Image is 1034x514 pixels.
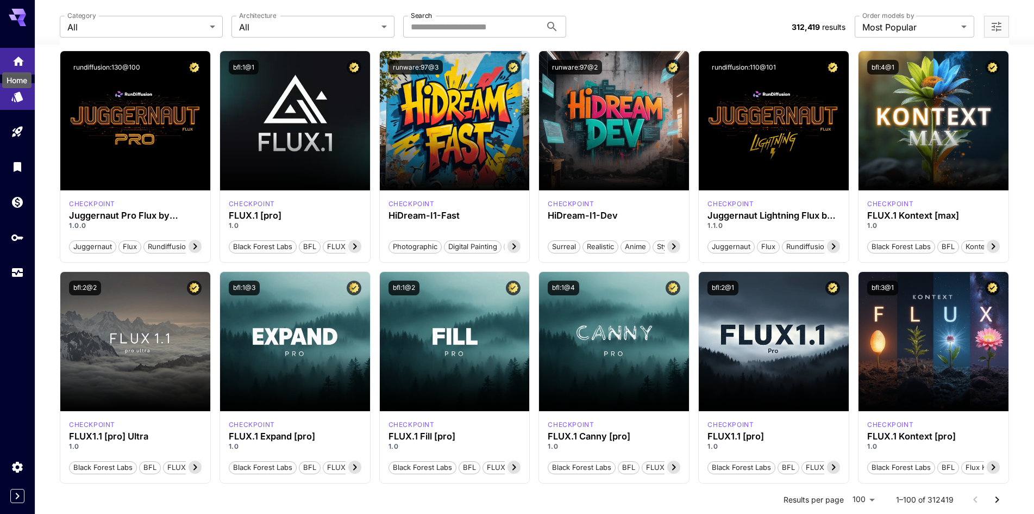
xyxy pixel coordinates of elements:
[653,241,687,252] span: Stylized
[707,239,755,253] button: juggernaut
[962,462,1011,473] span: Flux Kontext
[388,199,435,209] p: checkpoint
[757,241,779,252] span: flux
[11,460,24,474] div: Settings
[642,460,716,474] button: FLUX.1 Canny [pro]
[299,462,320,473] span: BFL
[867,239,935,253] button: Black Forest Labs
[69,60,145,75] button: rundiffusion:130@100
[11,125,24,139] div: Playground
[140,462,160,473] span: BFL
[229,460,297,474] button: Black Forest Labs
[229,241,296,252] span: Black Forest Labs
[782,239,833,253] button: rundiffusion
[937,460,959,474] button: BFL
[11,266,24,280] div: Usage
[10,489,24,503] button: Expand sidebar
[69,431,202,442] h3: FLUX1.1 [pro] Ultra
[12,51,25,65] div: Home
[582,239,618,253] button: Realistic
[347,281,361,295] button: Certified Model – Vetted for best performance and includes a commercial license.
[822,22,845,32] span: results
[389,241,441,252] span: Photographic
[784,494,844,505] p: Results per page
[483,462,544,473] span: FLUX.1 Fill [pro]
[69,199,115,209] div: FLUX.1 D
[70,462,136,473] span: Black Forest Labs
[229,431,361,442] h3: FLUX.1 Expand [pro]
[962,241,995,252] span: Kontext
[229,462,296,473] span: Black Forest Labs
[708,241,754,252] span: juggernaut
[69,420,115,430] div: fluxultra
[707,460,775,474] button: Black Forest Labs
[961,239,995,253] button: Kontext
[299,239,321,253] button: BFL
[867,460,935,474] button: Black Forest Labs
[299,460,321,474] button: BFL
[229,239,297,253] button: Black Forest Labs
[299,241,320,252] span: BFL
[69,210,202,221] div: Juggernaut Pro Flux by RunDiffusion
[229,281,260,295] button: bfl:1@3
[801,460,855,474] button: FLUX1.1 [pro]
[69,199,115,209] p: checkpoint
[548,239,580,253] button: Surreal
[666,281,680,295] button: Certified Model – Vetted for best performance and includes a commercial license.
[229,210,361,221] h3: FLUX.1 [pro]
[985,281,1000,295] button: Certified Model – Vetted for best performance and includes a commercial license.
[867,210,1000,221] h3: FLUX.1 Kontext [max]
[506,281,521,295] button: Certified Model – Vetted for best performance and includes a commercial license.
[707,431,840,442] div: FLUX1.1 [pro]
[583,241,618,252] span: Realistic
[867,431,1000,442] div: FLUX.1 Kontext [pro]
[792,22,820,32] span: 312,419
[2,72,32,88] div: Home
[229,199,275,209] p: checkpoint
[867,60,899,75] button: bfl:4@1
[707,420,754,430] p: checkpoint
[548,199,594,209] div: HiDream Dev
[504,241,545,252] span: Cinematic
[618,460,640,474] button: BFL
[867,199,913,209] p: checkpoint
[187,60,202,75] button: Certified Model – Vetted for best performance and includes a commercial license.
[708,462,775,473] span: Black Forest Labs
[388,239,442,253] button: Photographic
[388,431,521,442] h3: FLUX.1 Fill [pro]
[867,420,913,430] p: checkpoint
[388,60,443,75] button: runware:97@3
[67,21,205,34] span: All
[347,60,361,75] button: Certified Model – Vetted for best performance and includes a commercial license.
[388,420,435,430] p: checkpoint
[504,239,546,253] button: Cinematic
[69,221,202,231] p: 1.0.0
[11,86,24,100] div: Models
[867,221,1000,231] p: 1.0
[389,462,456,473] span: Black Forest Labs
[862,21,957,34] span: Most Popular
[239,11,276,20] label: Architecture
[707,210,840,221] h3: Juggernaut Lightning Flux by RunDiffusion
[444,241,501,252] span: Digital Painting
[548,210,680,221] h3: HiDream-I1-Dev
[707,199,754,209] p: checkpoint
[229,420,275,430] div: fluxpro
[548,199,594,209] p: checkpoint
[548,462,615,473] span: Black Forest Labs
[961,460,1012,474] button: Flux Kontext
[990,20,1003,34] button: Open more filters
[707,442,840,451] p: 1.0
[444,239,502,253] button: Digital Painting
[388,281,419,295] button: bfl:1@2
[782,241,832,252] span: rundiffusion
[229,60,259,75] button: bfl:1@1
[618,462,639,473] span: BFL
[323,462,400,473] span: FLUX.1 Expand [pro]
[867,420,913,430] div: FLUX.1 Kontext [pro]
[187,281,202,295] button: Certified Model – Vetted for best performance and includes a commercial license.
[229,442,361,451] p: 1.0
